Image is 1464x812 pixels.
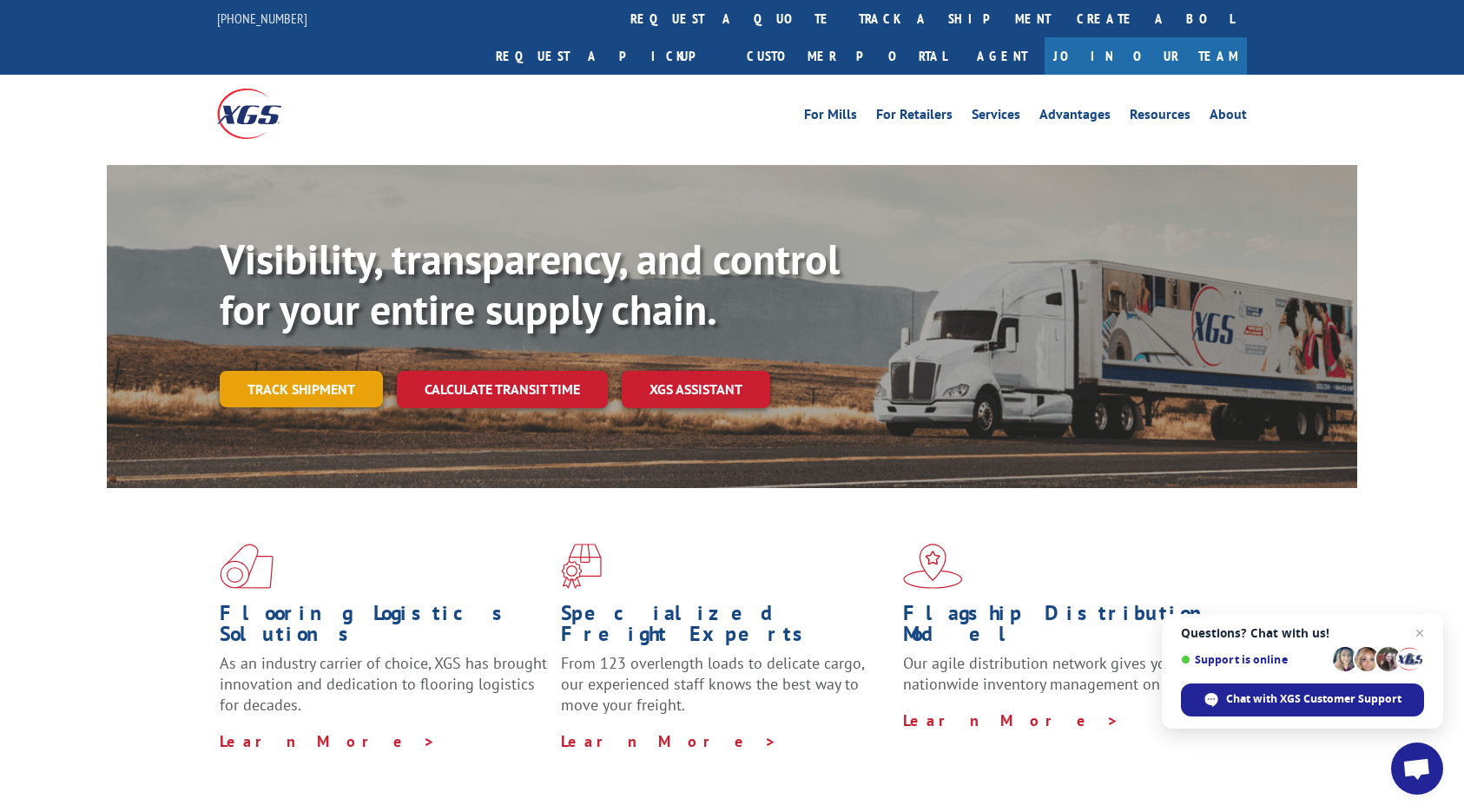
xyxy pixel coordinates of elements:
[561,544,602,589] img: xgs-icon-focused-on-flooring-red
[220,371,383,407] a: Track shipment
[622,371,770,408] a: XGS ASSISTANT
[220,603,548,653] h1: Flooring Logistics Solutions
[397,371,608,408] a: Calculate transit time
[960,37,1045,75] a: Agent
[1181,683,1424,716] div: Chat with XGS Customer Support
[972,108,1020,127] a: Services
[1226,691,1401,707] span: Chat with XGS Customer Support
[1210,108,1247,127] a: About
[804,108,857,127] a: For Mills
[1181,653,1327,666] span: Support is online
[1409,623,1430,644] span: Close chat
[220,232,840,336] b: Visibility, transparency, and control for your entire supply chain.
[220,544,274,589] img: xgs-icon-total-supply-chain-intelligence-red
[903,710,1119,730] a: Learn More >
[1181,626,1424,640] span: Questions? Chat with us!
[220,731,436,751] a: Learn More >
[217,10,307,27] a: [PHONE_NUMBER]
[1039,108,1111,127] a: Advantages
[734,37,960,75] a: Customer Portal
[1045,37,1247,75] a: Join Our Team
[220,653,547,715] span: As an industry carrier of choice, XGS has brought innovation and dedication to flooring logistics...
[903,653,1223,694] span: Our agile distribution network gives you nationwide inventory management on demand.
[483,37,734,75] a: Request a pickup
[561,731,777,751] a: Learn More >
[876,108,953,127] a: For Retailers
[1391,743,1443,795] div: Open chat
[561,603,889,653] h1: Specialized Freight Experts
[903,544,963,589] img: xgs-icon-flagship-distribution-model-red
[903,603,1231,653] h1: Flagship Distribution Model
[561,653,889,730] p: From 123 overlength loads to delicate cargo, our experienced staff knows the best way to move you...
[1130,108,1190,127] a: Resources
